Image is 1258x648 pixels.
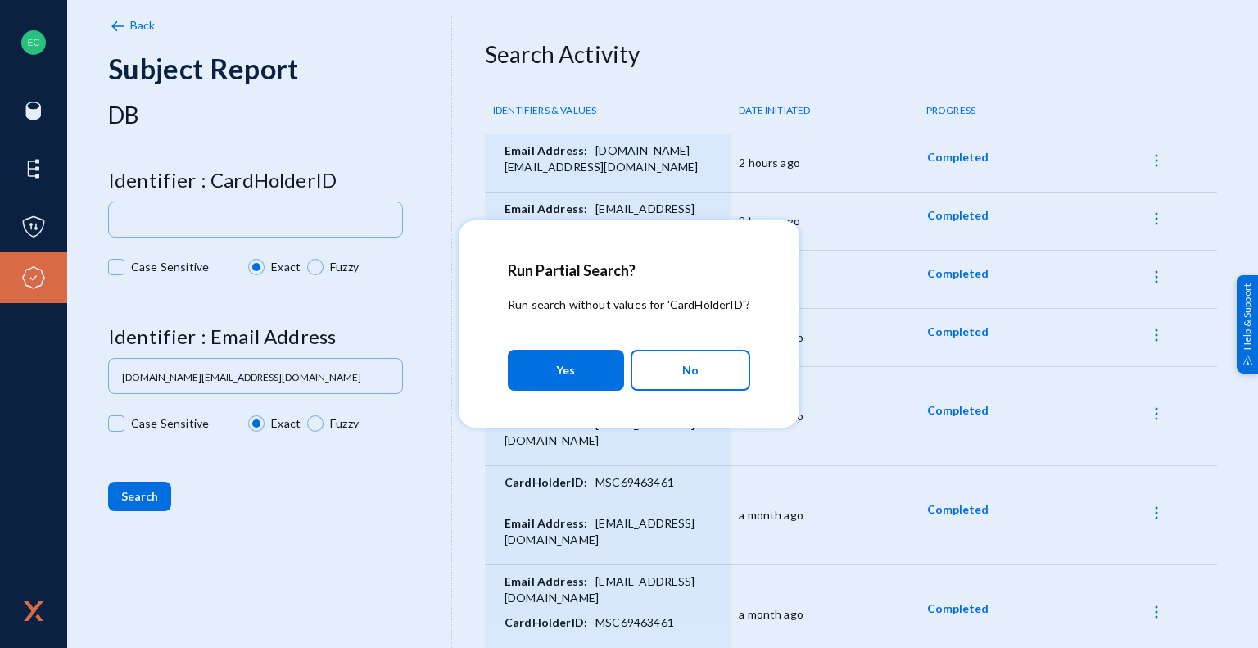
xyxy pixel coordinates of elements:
h2: Run Partial Search? [508,261,750,279]
p: Run search without values for 'CardHolderID'? [508,296,750,313]
span: No [682,356,699,384]
span: Yes [556,356,575,385]
button: No [631,350,750,391]
button: Yes [508,350,624,391]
